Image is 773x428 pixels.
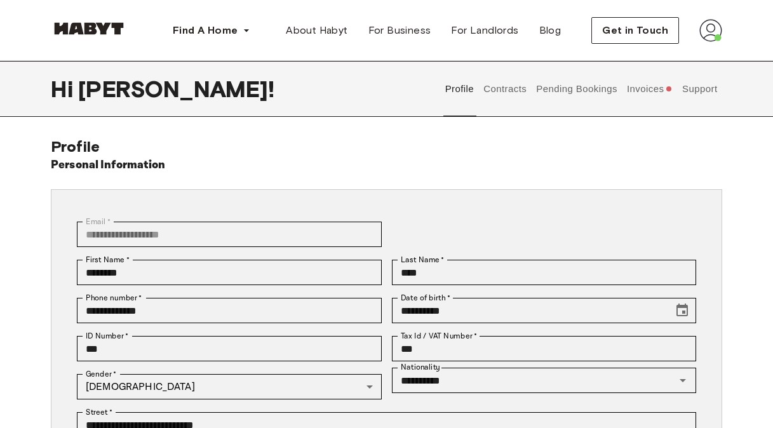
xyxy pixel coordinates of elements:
[625,61,674,117] button: Invoices
[674,371,692,389] button: Open
[669,298,695,323] button: Choose date, selected date is Jun 6, 2005
[441,18,528,43] a: For Landlords
[451,23,518,38] span: For Landlords
[539,23,561,38] span: Blog
[443,61,476,117] button: Profile
[86,292,142,304] label: Phone number
[86,254,130,265] label: First Name
[358,18,441,43] a: For Business
[602,23,668,38] span: Get in Touch
[368,23,431,38] span: For Business
[78,76,274,102] span: [PERSON_NAME] !
[591,17,679,44] button: Get in Touch
[77,374,382,399] div: [DEMOGRAPHIC_DATA]
[401,362,440,373] label: Nationality
[173,23,238,38] span: Find A Home
[86,216,111,227] label: Email
[276,18,358,43] a: About Habyt
[535,61,619,117] button: Pending Bookings
[401,330,477,342] label: Tax Id / VAT Number
[680,61,719,117] button: Support
[51,76,78,102] span: Hi
[77,222,382,247] div: You can't change your email address at the moment. Please reach out to customer support in case y...
[699,19,722,42] img: avatar
[51,22,127,35] img: Habyt
[401,292,450,304] label: Date of birth
[51,137,100,156] span: Profile
[286,23,347,38] span: About Habyt
[482,61,528,117] button: Contracts
[51,156,166,174] h6: Personal Information
[86,368,116,380] label: Gender
[163,18,260,43] button: Find A Home
[529,18,572,43] a: Blog
[401,254,445,265] label: Last Name
[86,406,112,418] label: Street
[86,330,128,342] label: ID Number
[440,61,722,117] div: user profile tabs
